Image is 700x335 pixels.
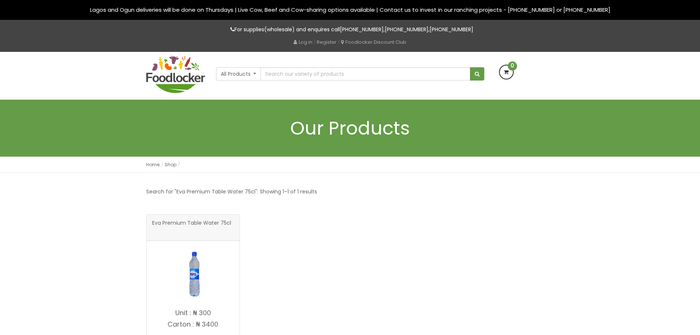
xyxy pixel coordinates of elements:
[385,26,428,33] a: [PHONE_NUMBER]
[294,39,312,46] a: Log in
[147,309,240,317] p: Unit : ₦ 300
[146,161,159,168] a: Home
[430,26,473,33] a: [PHONE_NUMBER]
[146,56,205,93] img: FoodLocker
[165,161,176,168] a: Shop
[147,321,240,328] p: Carton : ₦ 3400
[146,188,317,196] p: Search for "Eva Premium Table Water 75cl": Showing 1–1 of 1 results
[340,26,384,33] a: [PHONE_NUMBER]
[314,38,315,46] span: |
[90,6,610,14] span: Lagos and Ogun deliveries will be done on Thursdays | Live Cow, Beef and Cow-sharing options avai...
[146,118,554,138] h1: Our Products
[508,61,517,71] span: 0
[152,220,231,235] span: Eva Premium Table Water 75cl
[338,38,340,46] span: |
[341,39,406,46] a: Foodlocker Discount Club
[165,245,220,300] img: Eva Premium Table Water 75cl
[317,39,337,46] a: Register
[261,67,470,81] input: Search our variety of products
[146,25,554,34] p: For supplies(wholesale) and enquires call , ,
[216,67,261,81] button: All Products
